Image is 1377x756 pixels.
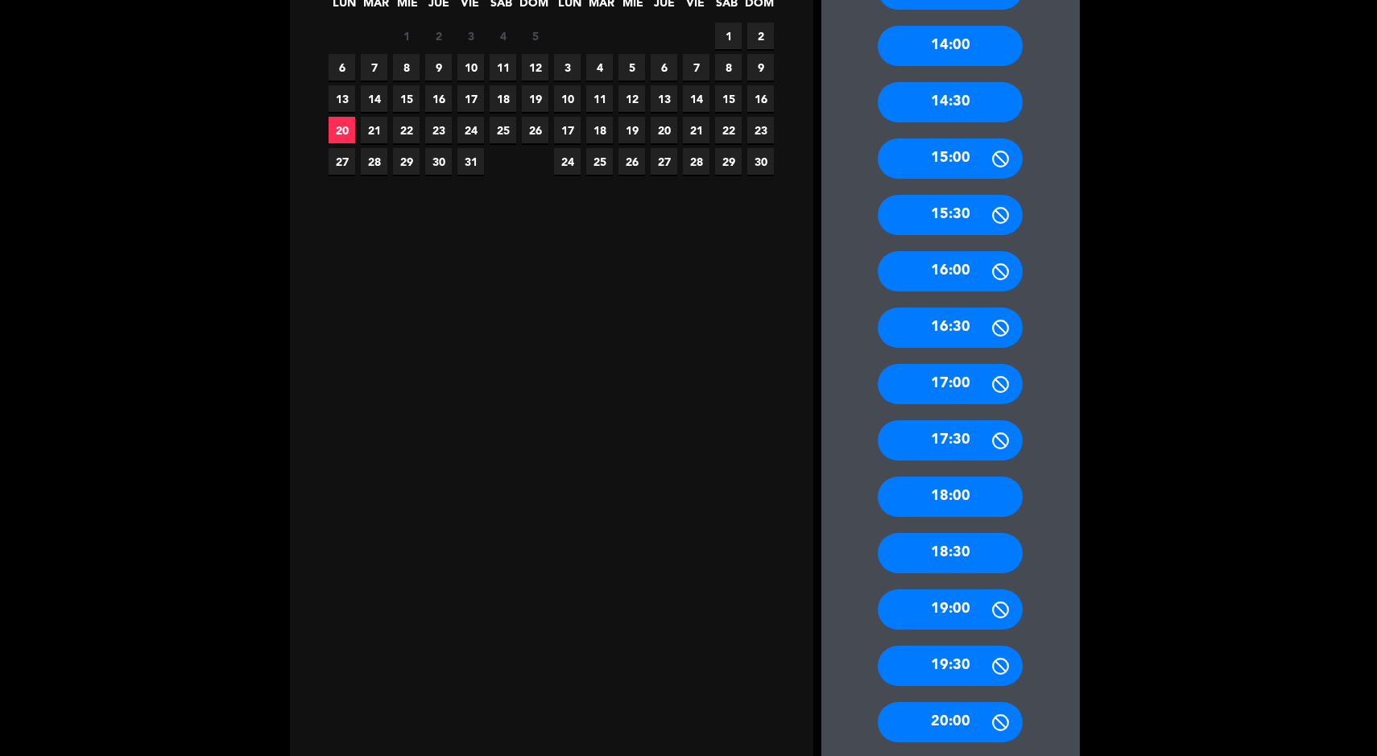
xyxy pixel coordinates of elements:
span: 9 [747,54,774,81]
div: 18:00 [878,477,1023,517]
span: 2 [425,23,452,49]
span: 8 [393,54,420,81]
div: 15:30 [878,195,1023,235]
span: 5 [522,23,548,49]
span: 1 [393,23,420,49]
span: 25 [490,117,516,143]
span: 17 [457,85,484,112]
span: 23 [747,117,774,143]
div: 20:00 [878,702,1023,742]
span: 26 [618,148,645,175]
span: 19 [618,117,645,143]
span: 22 [393,117,420,143]
span: 11 [490,54,516,81]
span: 15 [715,85,742,112]
span: 9 [425,54,452,81]
div: 19:00 [878,589,1023,630]
span: 24 [457,117,484,143]
span: 28 [683,148,709,175]
span: 25 [586,148,613,175]
span: 28 [361,148,387,175]
span: 16 [747,85,774,112]
span: 17 [554,117,581,143]
span: 13 [329,85,355,112]
span: 18 [490,85,516,112]
span: 31 [457,148,484,175]
div: 15:00 [878,138,1023,179]
span: 6 [651,54,677,81]
span: 6 [329,54,355,81]
span: 13 [651,85,677,112]
span: 7 [361,54,387,81]
span: 12 [522,54,548,81]
span: 4 [490,23,516,49]
span: 3 [457,23,484,49]
span: 18 [586,117,613,143]
span: 30 [425,148,452,175]
span: 3 [554,54,581,81]
span: 8 [715,54,742,81]
span: 12 [618,85,645,112]
span: 29 [393,148,420,175]
span: 10 [554,85,581,112]
div: 19:30 [878,646,1023,686]
span: 1 [715,23,742,49]
span: 4 [586,54,613,81]
span: 27 [651,148,677,175]
span: 15 [393,85,420,112]
div: 17:00 [878,364,1023,404]
span: 7 [683,54,709,81]
div: 16:30 [878,308,1023,348]
div: 17:30 [878,420,1023,461]
span: 16 [425,85,452,112]
span: 14 [361,85,387,112]
div: 14:00 [878,26,1023,66]
span: 2 [747,23,774,49]
span: 20 [651,117,677,143]
span: 21 [683,117,709,143]
div: 16:00 [878,251,1023,291]
span: 26 [522,117,548,143]
span: 29 [715,148,742,175]
span: 10 [457,54,484,81]
span: 27 [329,148,355,175]
div: 18:30 [878,533,1023,573]
span: 20 [329,117,355,143]
span: 14 [683,85,709,112]
span: 22 [715,117,742,143]
span: 21 [361,117,387,143]
div: 14:30 [878,82,1023,122]
span: 24 [554,148,581,175]
span: 11 [586,85,613,112]
span: 5 [618,54,645,81]
span: 19 [522,85,548,112]
span: 30 [747,148,774,175]
span: 23 [425,117,452,143]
